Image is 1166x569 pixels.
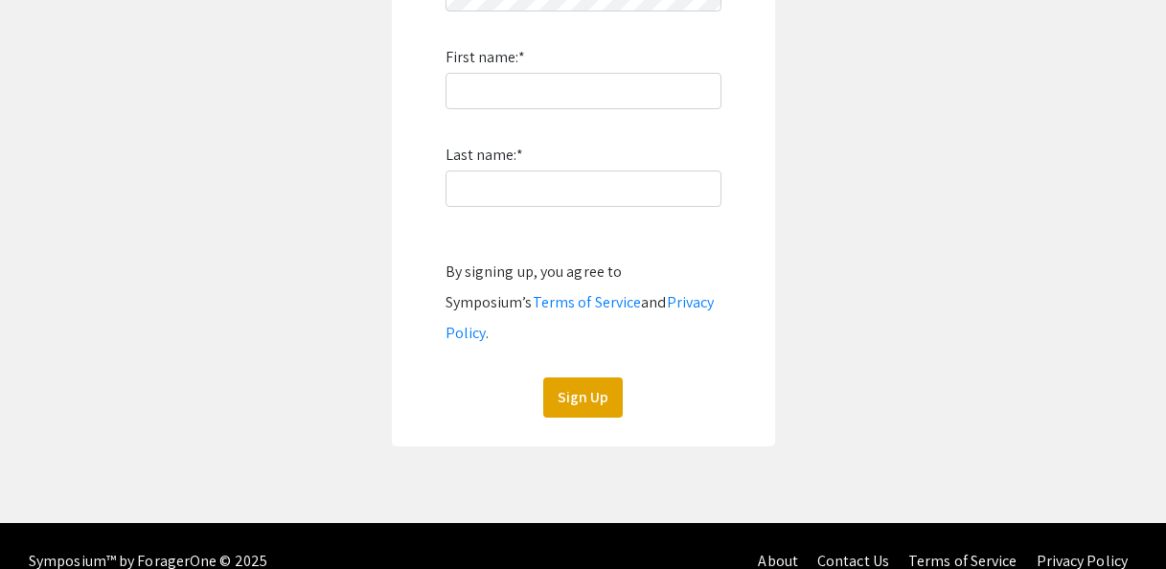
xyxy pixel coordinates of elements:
[446,257,721,349] div: By signing up, you agree to Symposium’s and .
[446,140,523,171] label: Last name:
[14,483,81,555] iframe: Chat
[533,292,642,312] a: Terms of Service
[446,42,525,73] label: First name:
[543,377,623,418] button: Sign Up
